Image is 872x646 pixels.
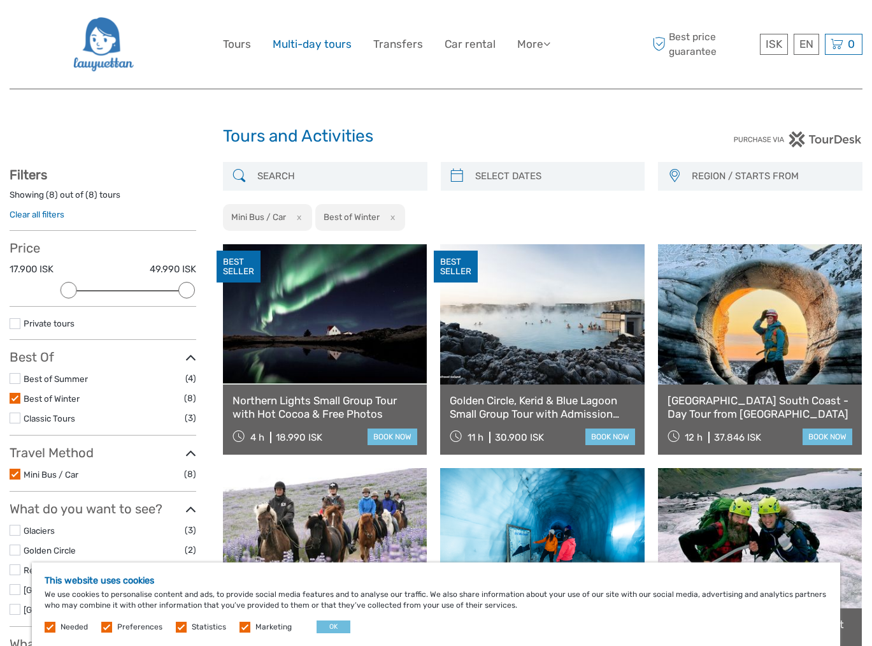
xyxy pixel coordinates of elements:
[24,374,88,384] a: Best of Summer
[185,543,196,557] span: (2)
[184,467,196,481] span: (8)
[185,523,196,538] span: (3)
[273,35,352,54] a: Multi-day tours
[517,35,550,54] a: More
[766,38,782,50] span: ISK
[45,575,827,586] h5: This website uses cookies
[223,35,251,54] a: Tours
[10,349,196,365] h3: Best Of
[150,263,196,276] label: 49.990 ISK
[24,605,110,615] a: [GEOGRAPHIC_DATA]
[18,22,144,33] p: We're away right now. Please check back later!
[89,189,94,201] label: 8
[686,166,856,187] button: REGION / STARTS FROM
[117,622,162,633] label: Preferences
[649,30,757,58] span: Best price guarantee
[24,525,55,536] a: Glaciers
[24,413,75,423] a: Classic Tours
[10,240,196,256] h3: Price
[714,432,761,443] div: 37.846 ISK
[250,432,264,443] span: 4 h
[434,251,478,283] div: BEST SELLER
[368,429,417,445] a: book now
[685,432,703,443] span: 12 h
[288,210,305,224] button: x
[24,318,75,328] a: Private tours
[794,34,819,55] div: EN
[445,35,496,54] a: Car rental
[382,210,399,224] button: x
[10,209,64,219] a: Clear all filters
[147,20,162,35] button: Open LiveChat chat widget
[24,469,78,480] a: Mini Bus / Car
[10,445,196,460] h3: Travel Method
[10,189,196,209] div: Showing ( ) out of ( ) tours
[10,167,47,182] strong: Filters
[185,371,196,386] span: (4)
[61,622,88,633] label: Needed
[846,38,857,50] span: 0
[184,391,196,406] span: (8)
[373,35,423,54] a: Transfers
[252,165,421,187] input: SEARCH
[468,432,483,443] span: 11 h
[450,394,634,420] a: Golden Circle, Kerid & Blue Lagoon Small Group Tour with Admission Ticket
[470,165,639,187] input: SELECT DATES
[231,212,286,222] h2: Mini Bus / Car
[10,501,196,517] h3: What do you want to see?
[49,189,55,201] label: 8
[324,212,380,222] h2: Best of Winter
[24,565,78,575] a: Reykjavík City
[803,429,852,445] a: book now
[733,131,862,147] img: PurchaseViaTourDesk.png
[276,432,322,443] div: 18.990 ISK
[668,394,852,420] a: [GEOGRAPHIC_DATA] South Coast - Day Tour from [GEOGRAPHIC_DATA]
[223,126,650,147] h1: Tours and Activities
[24,393,80,404] a: Best of Winter
[32,562,840,646] div: We use cookies to personalise content and ads, to provide social media features and to analyse ou...
[255,622,292,633] label: Marketing
[185,411,196,425] span: (3)
[24,585,110,595] a: [GEOGRAPHIC_DATA]
[72,10,134,79] img: 2954-36deae89-f5b4-4889-ab42-60a468582106_logo_big.png
[495,432,544,443] div: 30.900 ISK
[10,263,54,276] label: 17.900 ISK
[232,394,417,420] a: Northern Lights Small Group Tour with Hot Cocoa & Free Photos
[317,620,350,633] button: OK
[585,429,635,445] a: book now
[192,622,226,633] label: Statistics
[24,545,76,555] a: Golden Circle
[217,251,261,283] div: BEST SELLER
